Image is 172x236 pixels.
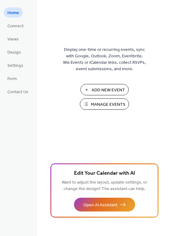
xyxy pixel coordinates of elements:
span: Contact Us [7,89,28,95]
span: Manage Events [91,101,125,108]
span: Open AI Assistant [83,202,117,208]
a: Views [4,34,22,44]
span: Display one-time or recurring events, sync with Google, Outlook, Zoom, Eventbrite, Wix Events or ... [63,47,146,72]
a: Design [4,47,25,57]
span: Views [7,36,19,43]
a: Home [4,7,23,17]
span: Add New Event [92,87,125,93]
span: Settings [7,63,23,69]
a: Contact Us [4,86,32,97]
a: Connect [4,21,27,31]
a: Form [4,73,21,83]
button: Manage Events [80,98,129,110]
span: Form [7,76,17,82]
span: Connect [7,23,24,29]
button: Open AI Assistant [74,198,135,211]
span: Edit Your Calendar with AI [74,169,135,178]
span: Design [7,49,21,56]
a: Settings [4,60,27,70]
button: Add New Event [80,84,129,95]
span: Want to adjust the layout, update settings, or change the design? The assistant can help. [62,178,147,193]
span: Home [7,10,19,16]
